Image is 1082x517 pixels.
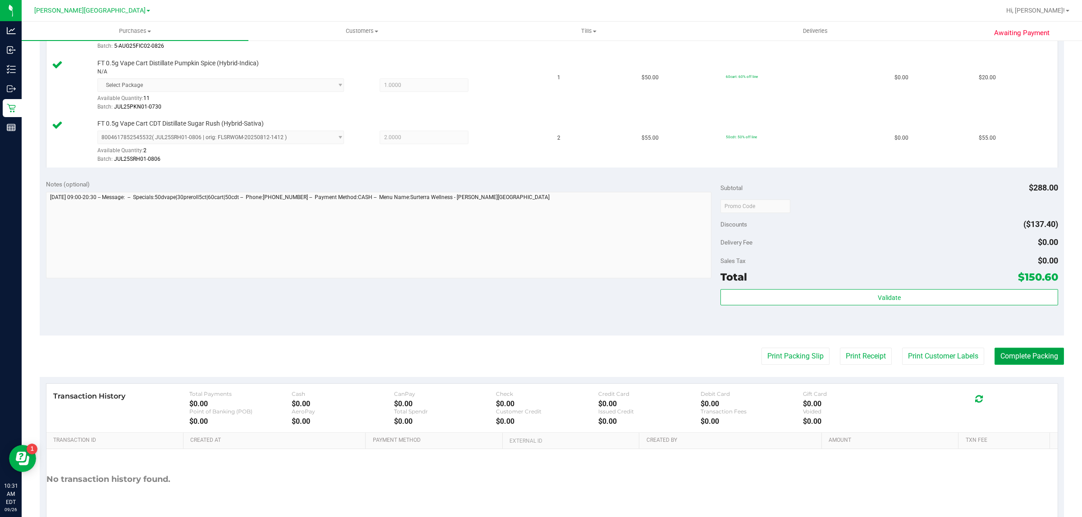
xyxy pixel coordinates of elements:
[475,22,702,41] a: Tills
[878,294,901,301] span: Validate
[292,390,394,397] div: Cash
[143,147,147,154] span: 2
[97,119,264,128] span: FT 0.5g Vape Cart CDT Distillate Sugar Rush (Hybrid-Sativa)
[97,92,357,109] div: Available Quantity:
[803,399,905,408] div: $0.00
[7,65,16,74] inline-svg: Inventory
[642,73,659,82] span: $50.00
[701,399,803,408] div: $0.00
[394,417,496,426] div: $0.00
[394,390,496,397] div: CanPay
[1038,256,1058,265] span: $0.00
[97,156,113,162] span: Batch:
[761,348,830,365] button: Print Packing Slip
[189,399,292,408] div: $0.00
[22,22,248,41] a: Purchases
[894,73,908,82] span: $0.00
[702,22,929,41] a: Deliveries
[53,437,180,444] a: Transaction ID
[292,417,394,426] div: $0.00
[22,27,248,35] span: Purchases
[97,43,113,49] span: Batch:
[373,437,499,444] a: Payment Method
[598,417,701,426] div: $0.00
[34,7,146,14] span: [PERSON_NAME][GEOGRAPHIC_DATA]
[979,73,996,82] span: $20.00
[7,84,16,93] inline-svg: Outbound
[27,444,37,454] iframe: Resource center unread badge
[496,399,598,408] div: $0.00
[97,59,259,68] span: FT 0.5g Vape Cart Distillate Pumpkin Spice (Hybrid-Indica)
[7,45,16,54] inline-svg: Inbound
[726,135,757,139] span: 50cdt: 50% off line
[1018,271,1058,283] span: $150.60
[496,390,598,397] div: Check
[966,437,1046,444] a: Txn Fee
[642,134,659,142] span: $55.00
[720,239,752,246] span: Delivery Fee
[894,134,908,142] span: $0.00
[97,144,357,162] div: Available Quantity:
[4,482,18,506] p: 10:31 AM EDT
[557,134,560,142] span: 2
[7,26,16,35] inline-svg: Analytics
[902,348,984,365] button: Print Customer Labels
[829,437,955,444] a: Amount
[803,390,905,397] div: Gift Card
[720,271,747,283] span: Total
[720,257,746,264] span: Sales Tax
[557,73,560,82] span: 1
[598,408,701,415] div: Issued Credit
[701,417,803,426] div: $0.00
[995,348,1064,365] button: Complete Packing
[4,506,18,513] p: 09/26
[189,408,292,415] div: Point of Banking (POB)
[1023,219,1058,229] span: ($137.40)
[720,200,790,213] input: Promo Code
[9,445,36,472] iframe: Resource center
[394,408,496,415] div: Total Spendr
[994,28,1050,38] span: Awaiting Payment
[114,43,164,49] span: 5-AUG25FIC02-0826
[248,22,475,41] a: Customers
[496,408,598,415] div: Customer Credit
[1006,7,1065,14] span: Hi, [PERSON_NAME]!
[791,27,840,35] span: Deliveries
[840,348,892,365] button: Print Receipt
[143,95,150,101] span: 11
[726,74,758,79] span: 60cart: 60% off line
[97,104,113,110] span: Batch:
[720,216,747,232] span: Discounts
[646,437,818,444] a: Created By
[394,399,496,408] div: $0.00
[476,27,701,35] span: Tills
[114,156,160,162] span: JUL25SRH01-0806
[114,104,161,110] span: JUL25PKN01-0730
[1029,183,1058,192] span: $288.00
[598,390,701,397] div: Credit Card
[803,408,905,415] div: Voided
[249,27,475,35] span: Customers
[7,123,16,132] inline-svg: Reports
[720,184,743,191] span: Subtotal
[46,449,170,510] div: No transaction history found.
[189,390,292,397] div: Total Payments
[979,134,996,142] span: $55.00
[7,104,16,113] inline-svg: Retail
[292,399,394,408] div: $0.00
[46,181,90,188] span: Notes (optional)
[598,399,701,408] div: $0.00
[97,68,107,76] span: N/A
[803,417,905,426] div: $0.00
[701,390,803,397] div: Debit Card
[1038,237,1058,247] span: $0.00
[701,408,803,415] div: Transaction Fees
[496,417,598,426] div: $0.00
[720,289,1058,305] button: Validate
[292,408,394,415] div: AeroPay
[502,433,639,449] th: External ID
[190,437,362,444] a: Created At
[189,417,292,426] div: $0.00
